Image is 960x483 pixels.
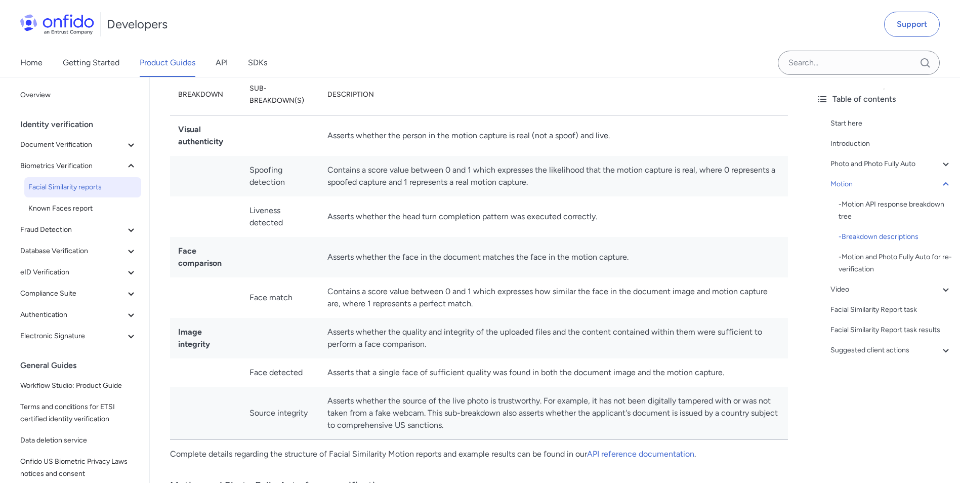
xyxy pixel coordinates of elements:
[241,358,319,387] td: Face detected
[319,318,788,358] td: Asserts whether the quality and integrity of the uploaded files and the content contained within ...
[319,156,788,196] td: Contains a score value between 0 and 1 which expresses the likelihood that the motion capture is ...
[16,135,141,155] button: Document Verification
[20,355,145,376] div: General Guides
[24,177,141,197] a: Facial Similarity reports
[20,49,43,77] a: Home
[20,160,125,172] span: Biometrics Verification
[241,277,319,318] td: Face match
[140,49,195,77] a: Product Guides
[830,138,952,150] a: Introduction
[16,284,141,304] button: Compliance Suite
[248,49,267,77] a: SDKs
[16,326,141,346] button: Electronic Signature
[216,49,228,77] a: API
[830,284,952,296] a: Video
[20,14,94,34] img: Onfido Logo
[839,198,952,223] div: - Motion API response breakdown tree
[20,288,125,300] span: Compliance Suite
[319,237,788,277] td: Asserts whether the face in the document matches the face in the motion capture.
[178,246,222,268] strong: Face comparison
[28,203,137,215] span: Known Faces report
[319,74,788,115] th: Description
[170,74,241,115] th: Breakdown
[241,387,319,440] td: Source integrity
[839,251,952,275] a: -Motion and Photo Fully Auto for re-verification
[319,115,788,156] td: Asserts whether the person in the motion capture is real (not a spoof) and live.
[16,397,141,429] a: Terms and conditions for ETSI certified identity verification
[830,304,952,316] a: Facial Similarity Report task
[20,330,125,342] span: Electronic Signature
[20,224,125,236] span: Fraud Detection
[16,262,141,283] button: eID Verification
[28,181,137,193] span: Facial Similarity reports
[20,266,125,278] span: eID Verification
[241,156,319,196] td: Spoofing detection
[16,241,141,261] button: Database Verification
[16,220,141,240] button: Fraud Detection
[839,231,952,243] a: -Breakdown descriptions
[319,196,788,237] td: Asserts whether the head turn completion pattern was executed correctly.
[16,305,141,325] button: Authentication
[20,309,125,321] span: Authentication
[16,85,141,105] a: Overview
[830,178,952,190] a: Motion
[830,324,952,336] a: Facial Similarity Report task results
[778,51,940,75] input: Onfido search input field
[20,245,125,257] span: Database Verification
[63,49,119,77] a: Getting Started
[20,380,137,392] span: Workflow Studio: Product Guide
[816,93,952,105] div: Table of contents
[587,449,694,459] a: API reference documentation
[20,114,145,135] div: Identity verification
[20,456,137,480] span: Onfido US Biometric Privacy Laws notices and consent
[839,251,952,275] div: - Motion and Photo Fully Auto for re-verification
[241,74,319,115] th: Sub-breakdown(s)
[839,231,952,243] div: - Breakdown descriptions
[319,358,788,387] td: Asserts that a single face of sufficient quality was found in both the document image and the mot...
[24,198,141,219] a: Known Faces report
[16,376,141,396] a: Workflow Studio: Product Guide
[20,89,137,101] span: Overview
[884,12,940,37] a: Support
[20,401,137,425] span: Terms and conditions for ETSI certified identity verification
[319,277,788,318] td: Contains a score value between 0 and 1 which expresses how similar the face in the document image...
[178,125,223,146] strong: Visual authenticity
[241,196,319,237] td: Liveness detected
[20,139,125,151] span: Document Verification
[16,156,141,176] button: Biometrics Verification
[16,430,141,451] a: Data deletion service
[839,198,952,223] a: -Motion API response breakdown tree
[830,158,952,170] a: Photo and Photo Fully Auto
[319,387,788,440] td: Asserts whether the source of the live photo is trustworthy. For example, it has not been digital...
[107,16,168,32] h1: Developers
[830,344,952,356] a: Suggested client actions
[830,117,952,130] a: Start here
[170,448,788,460] p: Complete details regarding the structure of Facial Similarity Motion reports and example results ...
[20,434,137,447] span: Data deletion service
[178,327,210,349] strong: Image integrity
